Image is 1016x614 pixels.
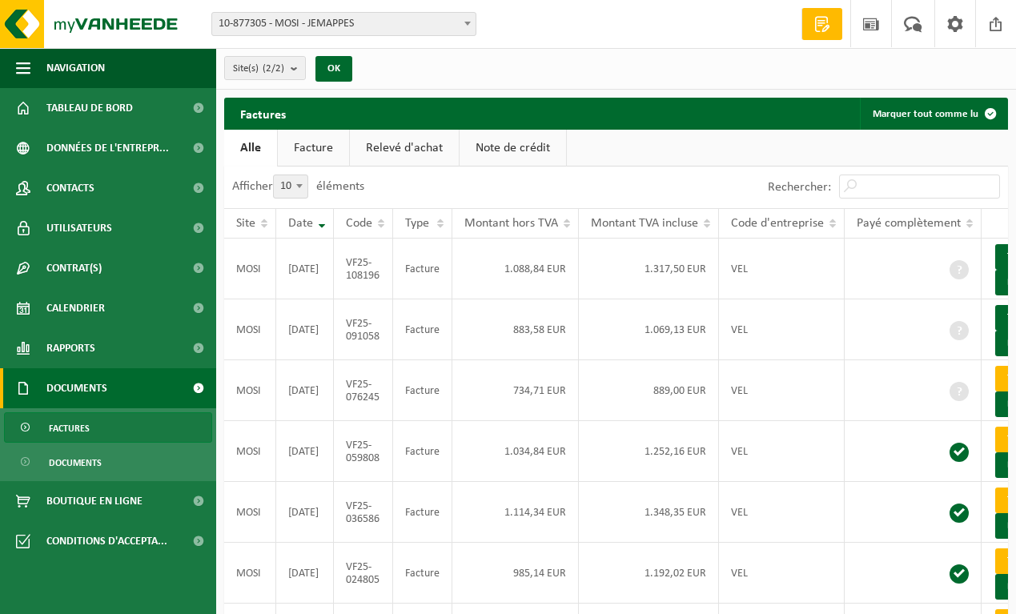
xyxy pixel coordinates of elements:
[731,217,824,230] span: Code d'entreprise
[224,130,277,167] a: Alle
[276,543,334,604] td: [DATE]
[350,130,459,167] a: Relevé d'achat
[719,482,845,543] td: VEL
[579,421,719,482] td: 1.252,16 EUR
[334,239,393,299] td: VF25-108196
[273,175,308,199] span: 10
[452,482,579,543] td: 1.114,34 EUR
[212,13,476,35] span: 10-877305 - MOSI - JEMAPPES
[276,299,334,360] td: [DATE]
[276,360,334,421] td: [DATE]
[224,421,276,482] td: MOSI
[278,130,349,167] a: Facture
[579,299,719,360] td: 1.069,13 EUR
[276,421,334,482] td: [DATE]
[346,217,372,230] span: Code
[334,482,393,543] td: VF25-036586
[405,217,429,230] span: Type
[857,217,961,230] span: Payé complètement
[46,288,105,328] span: Calendrier
[46,48,105,88] span: Navigation
[46,368,107,408] span: Documents
[393,421,452,482] td: Facture
[224,482,276,543] td: MOSI
[233,57,284,81] span: Site(s)
[4,412,212,443] a: Factures
[224,98,302,129] h2: Factures
[393,360,452,421] td: Facture
[719,421,845,482] td: VEL
[224,299,276,360] td: MOSI
[46,328,95,368] span: Rapports
[460,130,566,167] a: Note de crédit
[288,217,313,230] span: Date
[224,56,306,80] button: Site(s)(2/2)
[232,180,364,193] label: Afficher éléments
[334,543,393,604] td: VF25-024805
[46,481,143,521] span: Boutique en ligne
[393,543,452,604] td: Facture
[46,208,112,248] span: Utilisateurs
[274,175,307,198] span: 10
[46,521,167,561] span: Conditions d'accepta...
[579,543,719,604] td: 1.192,02 EUR
[4,447,212,477] a: Documents
[452,421,579,482] td: 1.034,84 EUR
[464,217,558,230] span: Montant hors TVA
[315,56,352,82] button: OK
[224,239,276,299] td: MOSI
[334,299,393,360] td: VF25-091058
[579,482,719,543] td: 1.348,35 EUR
[452,299,579,360] td: 883,58 EUR
[393,299,452,360] td: Facture
[860,98,1006,130] button: Marquer tout comme lu
[236,217,255,230] span: Site
[334,421,393,482] td: VF25-059808
[768,181,831,194] label: Rechercher:
[334,360,393,421] td: VF25-076245
[452,239,579,299] td: 1.088,84 EUR
[393,239,452,299] td: Facture
[452,360,579,421] td: 734,71 EUR
[46,88,133,128] span: Tableau de bord
[263,63,284,74] count: (2/2)
[211,12,476,36] span: 10-877305 - MOSI - JEMAPPES
[452,543,579,604] td: 985,14 EUR
[224,360,276,421] td: MOSI
[49,447,102,478] span: Documents
[46,128,169,168] span: Données de l'entrepr...
[46,248,102,288] span: Contrat(s)
[393,482,452,543] td: Facture
[276,239,334,299] td: [DATE]
[591,217,698,230] span: Montant TVA incluse
[719,299,845,360] td: VEL
[276,482,334,543] td: [DATE]
[719,360,845,421] td: VEL
[49,413,90,443] span: Factures
[579,239,719,299] td: 1.317,50 EUR
[579,360,719,421] td: 889,00 EUR
[719,543,845,604] td: VEL
[719,239,845,299] td: VEL
[46,168,94,208] span: Contacts
[224,543,276,604] td: MOSI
